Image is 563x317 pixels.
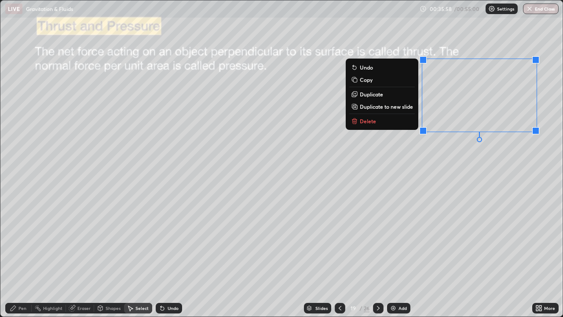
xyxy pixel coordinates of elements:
p: Delete [360,118,376,125]
button: Duplicate [349,89,415,100]
div: Add [398,306,407,310]
p: Duplicate to new slide [360,103,413,110]
div: Pen [18,306,26,310]
button: Undo [349,62,415,73]
button: Duplicate to new slide [349,101,415,112]
img: end-class-cross [526,5,533,12]
div: / [359,306,362,311]
div: Shapes [106,306,121,310]
div: More [544,306,555,310]
div: 26 [364,304,369,312]
p: Copy [360,76,373,83]
p: Settings [497,7,514,11]
div: Select [135,306,149,310]
button: Copy [349,74,415,85]
div: Eraser [77,306,91,310]
div: 19 [349,306,358,311]
p: Duplicate [360,91,383,98]
button: Delete [349,116,415,126]
div: Undo [168,306,179,310]
p: Gravitation & Fluids [26,5,73,12]
button: End Class [523,4,559,14]
p: LIVE [8,5,20,12]
div: Highlight [43,306,62,310]
img: add-slide-button [390,305,397,312]
p: Undo [360,64,373,71]
div: Slides [315,306,328,310]
img: class-settings-icons [488,5,495,12]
